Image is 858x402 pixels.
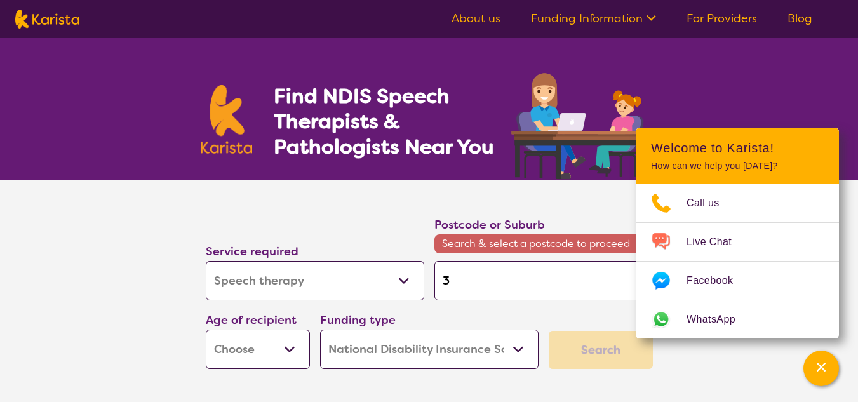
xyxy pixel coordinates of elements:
[788,11,812,26] a: Blog
[206,312,297,328] label: Age of recipient
[434,217,545,232] label: Postcode or Suburb
[687,271,748,290] span: Facebook
[201,85,253,154] img: Karista logo
[434,234,653,253] span: Search & select a postcode to proceed
[687,194,735,213] span: Call us
[434,261,653,300] input: Type
[501,69,658,180] img: speech-therapy
[274,83,509,159] h1: Find NDIS Speech Therapists & Pathologists Near You
[803,351,839,386] button: Channel Menu
[651,161,824,171] p: How can we help you [DATE]?
[636,128,839,338] div: Channel Menu
[206,244,298,259] label: Service required
[15,10,79,29] img: Karista logo
[687,310,751,329] span: WhatsApp
[636,300,839,338] a: Web link opens in a new tab.
[636,184,839,338] ul: Choose channel
[687,11,757,26] a: For Providers
[531,11,656,26] a: Funding Information
[687,232,747,251] span: Live Chat
[452,11,500,26] a: About us
[651,140,824,156] h2: Welcome to Karista!
[320,312,396,328] label: Funding type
